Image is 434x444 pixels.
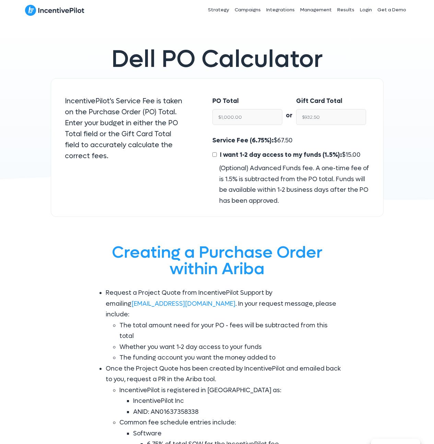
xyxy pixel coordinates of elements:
span: Creating a Purchase Order within Ariba [112,242,322,280]
span: $ [218,151,361,159]
a: Get a Demo [375,1,409,19]
span: I want 1-2 day access to my funds (1.5%): [220,151,342,159]
img: IncentivePilot [25,4,84,16]
a: [EMAIL_ADDRESS][DOMAIN_NAME] [131,300,235,308]
li: Whether you want 1-2 day access to your funds [119,342,342,353]
nav: Header Menu [158,1,409,19]
a: Management [297,1,335,19]
div: (Optional) Advanced Funds fee. A one-time fee of is 1.5% is subtracted from the PO total. Funds w... [212,163,369,206]
li: ANID: AN01637358338 [133,407,342,418]
li: Request a Project Quote from IncentivePilot Support by emailing . In your request message, please... [106,288,342,363]
a: Campaigns [232,1,263,19]
li: IncentivePilot Inc [133,396,342,407]
label: Gift Card Total [296,96,342,107]
li: The total amount need for your PO - fees will be subtracted from this total [119,320,342,342]
span: 15.00 [345,151,361,159]
div: or [282,96,296,121]
label: PO Total [212,96,239,107]
li: The funding account you want the money added to [119,352,342,363]
a: Integrations [263,1,297,19]
a: Strategy [205,1,232,19]
a: Login [357,1,375,19]
li: IncentivePilot is registered in [GEOGRAPHIC_DATA] as: [119,385,342,418]
div: $ [212,135,369,206]
span: 67.50 [277,137,293,144]
input: I want 1-2 day access to my funds (1.5%):$15.00 [212,152,217,157]
p: IncentivePilot's Service Fee is taken on the Purchase Order (PO) Total. Enter your budget in eith... [65,96,185,162]
span: Dell PO Calculator [112,44,323,75]
a: Results [335,1,357,19]
span: Service Fee (6.75%): [212,137,274,144]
